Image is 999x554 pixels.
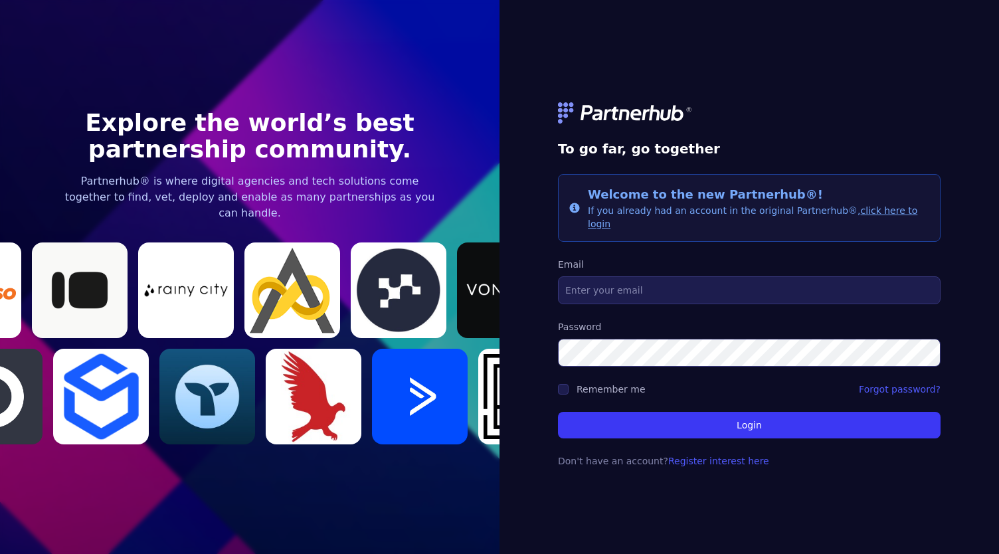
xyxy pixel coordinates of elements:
[577,384,646,395] label: Remember me
[588,185,929,231] div: If you already had an account in the original Partnerhub®,
[558,412,941,438] button: Login
[558,258,941,271] label: Email
[558,139,941,158] h1: To go far, go together
[558,320,941,333] label: Password
[58,173,441,221] p: Partnerhub® is where digital agencies and tech solutions come together to find, vet, deploy and e...
[668,456,769,466] a: Register interest here
[558,454,941,468] p: Don't have an account?
[558,276,941,304] input: Enter your email
[859,383,941,396] a: Forgot password?
[58,110,441,163] h1: Explore the world’s best partnership community.
[558,102,693,124] img: logo
[588,187,823,201] span: Welcome to the new Partnerhub®!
